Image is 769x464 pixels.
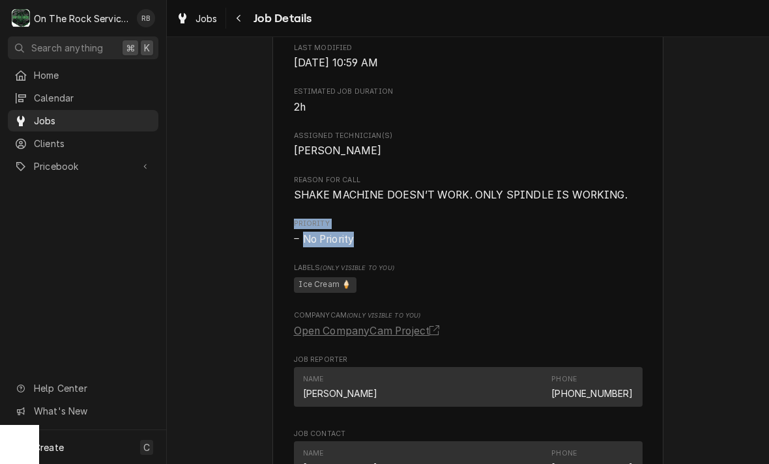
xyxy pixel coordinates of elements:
a: Open CompanyCam Project [294,323,445,339]
span: [object Object] [294,323,643,339]
a: Jobs [171,8,223,29]
div: Last Modified [294,43,643,71]
span: Help Center [34,381,151,395]
span: Reason For Call [294,187,643,203]
div: Phone [551,448,577,459]
div: Phone [551,374,577,385]
div: [object Object] [294,263,643,295]
a: [PHONE_NUMBER] [551,388,633,399]
span: Pricebook [34,159,132,173]
div: Name [303,448,324,459]
span: Assigned Technician(s) [294,143,643,159]
span: Job Reporter [294,355,643,365]
span: Last Modified [294,43,643,53]
span: Priority [294,219,643,229]
span: Create [34,442,64,453]
span: Assigned Technician(s) [294,131,643,141]
div: Estimated Job Duration [294,87,643,115]
span: [DATE] 10:59 AM [294,57,378,69]
span: (Only Visible to You) [320,264,394,271]
a: Go to Help Center [8,377,158,399]
div: O [12,9,30,27]
span: (Only Visible to You) [347,312,420,319]
span: Reason For Call [294,175,643,185]
span: SHAKE MACHINE DOESN’T WORK. ONLY SPINDLE IS WORKING. [294,189,628,201]
div: Name [303,374,378,400]
a: Calendar [8,87,158,109]
span: Estimated Job Duration [294,100,643,115]
div: On The Rock Services's Avatar [12,9,30,27]
span: Ice Cream 🍦 [294,277,357,293]
span: ⌘ [126,41,135,55]
div: Contact [294,367,643,407]
div: Priority [294,219,643,247]
div: Reason For Call [294,175,643,203]
span: [object Object] [294,275,643,295]
div: Job Reporter List [294,367,643,413]
span: Jobs [34,114,152,128]
button: Navigate back [229,8,250,29]
span: [PERSON_NAME] [294,144,382,157]
div: [object Object] [294,310,643,338]
div: On The Rock Services [34,12,130,25]
a: Go to What's New [8,400,158,422]
div: Assigned Technician(s) [294,131,643,159]
span: What's New [34,404,151,418]
span: Labels [294,263,643,273]
span: Home [34,68,152,82]
a: Clients [8,133,158,154]
span: Last Modified [294,55,643,71]
a: Home [8,64,158,86]
span: 2h [294,101,306,113]
span: Jobs [196,12,218,25]
div: Phone [551,374,633,400]
span: K [144,41,150,55]
span: CompanyCam [294,310,643,321]
span: Job Details [250,10,312,27]
span: C [143,441,150,454]
div: Name [303,374,324,385]
span: Estimated Job Duration [294,87,643,97]
a: Go to Pricebook [8,156,158,177]
span: Clients [34,137,152,150]
span: Job Contact [294,429,643,439]
div: No Priority [294,232,643,247]
div: Job Reporter [294,355,643,413]
div: [PERSON_NAME] [303,387,378,400]
span: Calendar [34,91,152,105]
div: Ray Beals's Avatar [137,9,155,27]
a: Jobs [8,110,158,131]
span: Search anything [31,41,103,55]
span: Priority [294,232,643,247]
button: Search anything⌘K [8,36,158,59]
div: RB [137,9,155,27]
